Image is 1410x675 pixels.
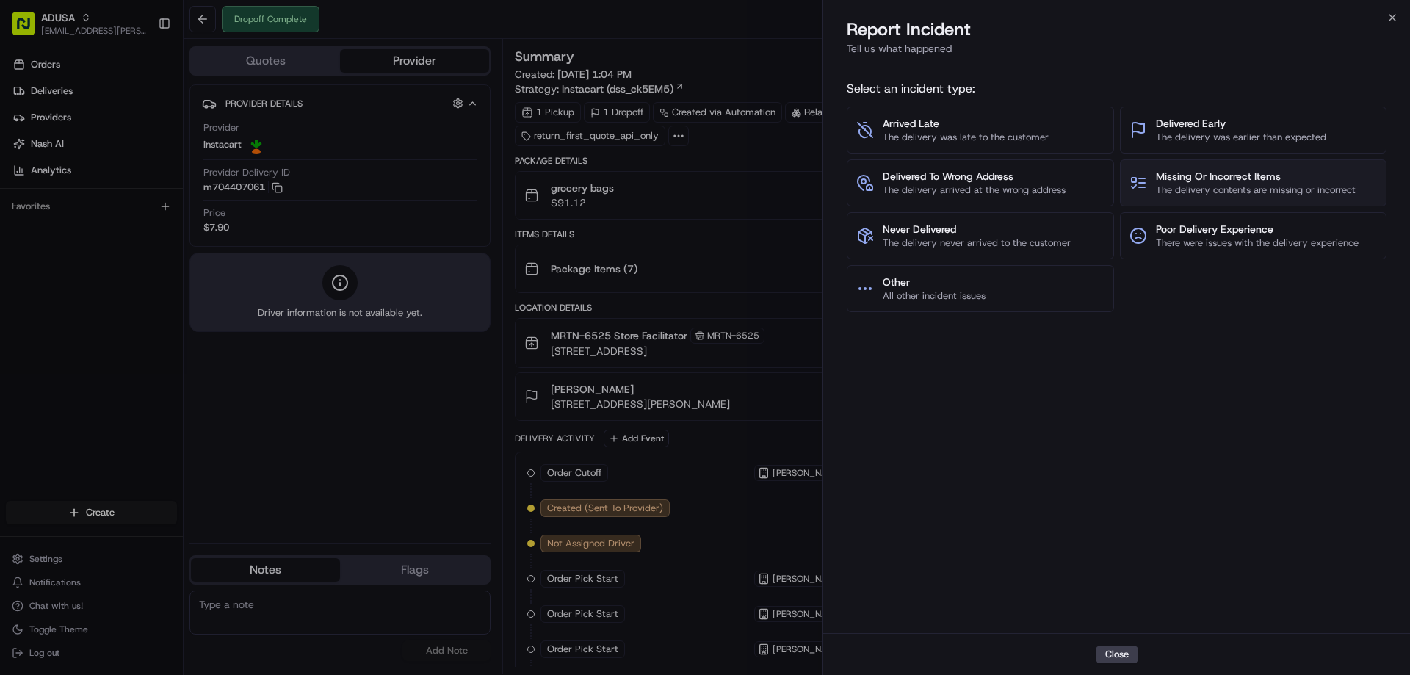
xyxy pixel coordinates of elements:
[250,145,267,162] button: Start new chat
[124,214,136,226] div: 💻
[883,275,986,289] span: Other
[883,116,1049,131] span: Arrived Late
[15,59,267,82] p: Welcome 👋
[29,213,112,228] span: Knowledge Base
[1120,159,1387,206] button: Missing Or Incorrect ItemsThe delivery contents are missing or incorrect
[1156,169,1356,184] span: Missing Or Incorrect Items
[38,95,242,110] input: Clear
[1156,237,1359,250] span: There were issues with the delivery experience
[1156,184,1356,197] span: The delivery contents are missing or incorrect
[50,155,186,167] div: We're available if you need us!
[1156,222,1359,237] span: Poor Delivery Experience
[883,222,1071,237] span: Never Delivered
[118,207,242,234] a: 💻API Documentation
[1156,131,1326,144] span: The delivery was earlier than expected
[146,249,178,260] span: Pylon
[1096,646,1138,663] button: Close
[847,107,1114,154] button: Arrived LateThe delivery was late to the customer
[883,289,986,303] span: All other incident issues
[847,159,1114,206] button: Delivered To Wrong AddressThe delivery arrived at the wrong address
[9,207,118,234] a: 📗Knowledge Base
[847,80,1386,98] span: Select an incident type:
[104,248,178,260] a: Powered byPylon
[847,265,1114,312] button: OtherAll other incident issues
[847,18,971,41] p: Report Incident
[883,237,1071,250] span: The delivery never arrived to the customer
[1156,116,1326,131] span: Delivered Early
[139,213,236,228] span: API Documentation
[883,169,1066,184] span: Delivered To Wrong Address
[1120,212,1387,259] button: Poor Delivery ExperienceThere were issues with the delivery experience
[15,15,44,44] img: Nash
[847,212,1114,259] button: Never DeliveredThe delivery never arrived to the customer
[883,131,1049,144] span: The delivery was late to the customer
[15,140,41,167] img: 1736555255976-a54dd68f-1ca7-489b-9aae-adbdc363a1c4
[883,184,1066,197] span: The delivery arrived at the wrong address
[15,214,26,226] div: 📗
[1120,107,1387,154] button: Delivered EarlyThe delivery was earlier than expected
[847,41,1386,65] div: Tell us what happened
[50,140,241,155] div: Start new chat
